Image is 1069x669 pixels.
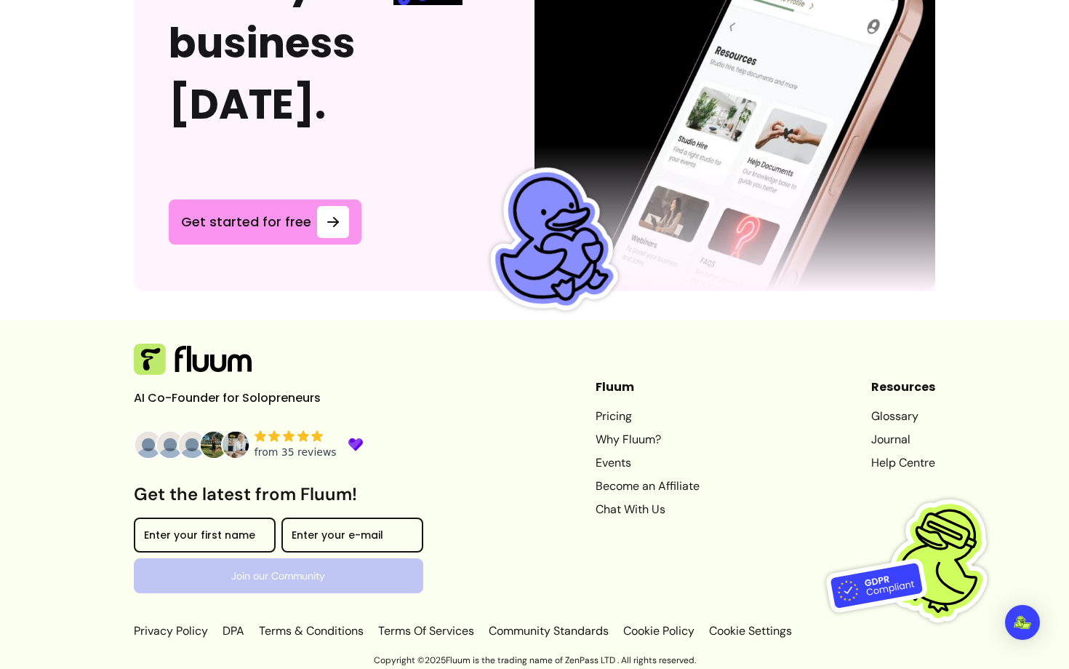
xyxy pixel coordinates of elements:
[169,199,361,245] a: Get started for free
[134,483,423,506] h3: Get the latest from Fluum!
[292,531,413,545] input: Enter your e-mail
[486,622,612,640] a: Community Standards
[596,501,700,518] a: Chat With Us
[826,470,1008,652] img: Fluum is GDPR compliant
[134,622,211,640] a: Privacy Policy
[871,454,935,472] a: Help Centre
[220,622,247,640] a: DPA
[463,154,635,326] img: Fluum Duck sticker
[134,389,352,407] p: AI Co-Founder for Solopreneurs
[181,212,311,232] span: Get started for free
[596,478,700,495] a: Become an Affiliate
[596,431,700,448] a: Why Fluum?
[134,344,252,376] img: Fluum Logo
[871,408,935,425] a: Glossary
[596,454,700,472] a: Events
[706,622,792,640] p: Cookie Settings
[256,622,367,640] a: Terms & Conditions
[871,379,935,396] header: Resources
[620,622,697,640] a: Cookie Policy
[596,379,700,396] header: Fluum
[375,622,477,640] a: Terms Of Services
[871,431,935,448] a: Journal
[144,531,265,545] input: Enter your first name
[596,408,700,425] a: Pricing
[1005,605,1040,640] div: Open Intercom Messenger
